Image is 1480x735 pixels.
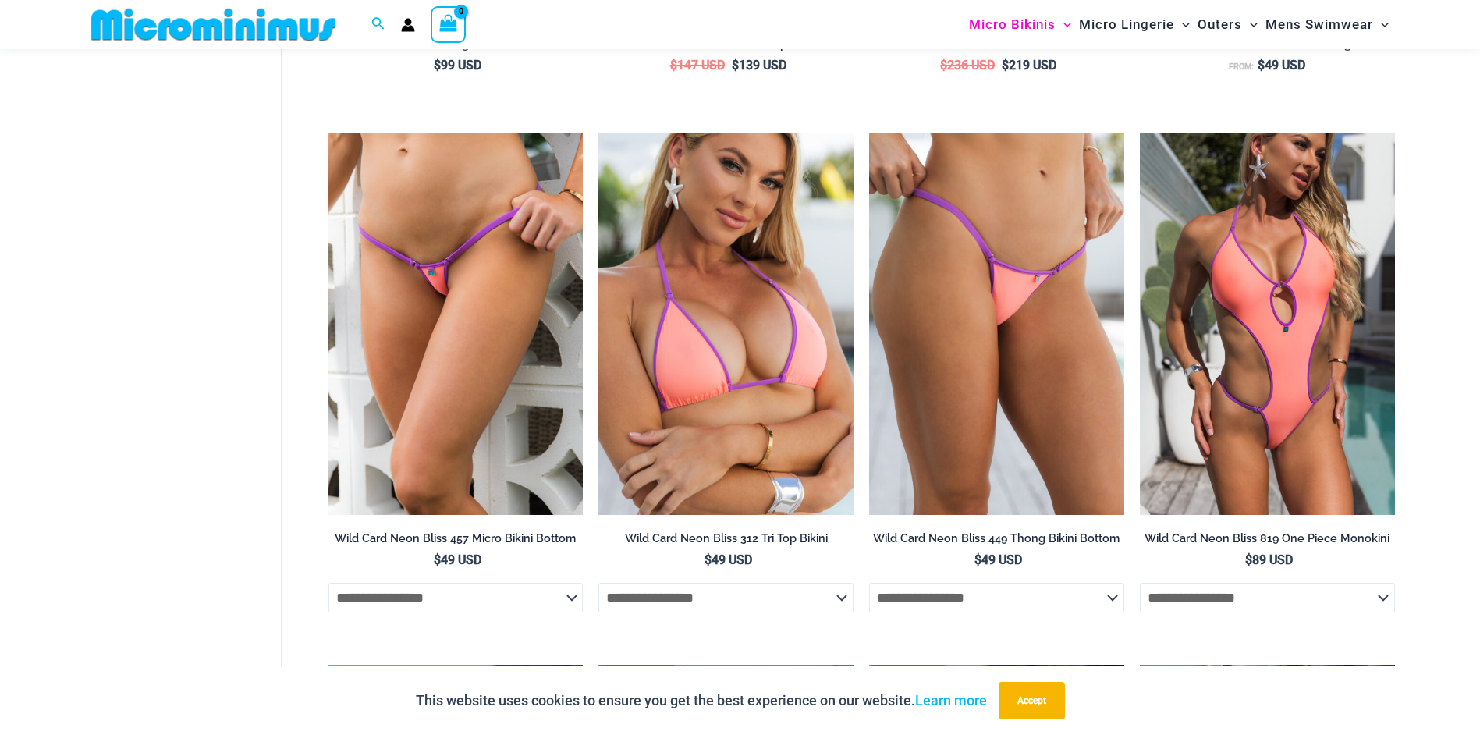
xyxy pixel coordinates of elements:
[869,133,1124,515] a: Wild Card Neon Bliss 449 Thong 01Wild Card Neon Bliss 449 Thong 02Wild Card Neon Bliss 449 Thong 02
[1140,133,1395,515] img: Wild Card Neon Bliss 819 One Piece 04
[1198,5,1242,44] span: Outers
[1075,5,1194,44] a: Micro LingerieMenu ToggleMenu Toggle
[434,552,441,567] span: $
[1262,5,1393,44] a: Mens SwimwearMenu ToggleMenu Toggle
[1258,58,1305,73] bdi: 49 USD
[940,58,947,73] span: $
[416,689,987,712] p: This website uses cookies to ensure you get the best experience on our website.
[969,5,1056,44] span: Micro Bikinis
[1140,531,1395,546] h2: Wild Card Neon Bliss 819 One Piece Monokini
[1229,62,1254,72] span: From:
[965,5,1075,44] a: Micro BikinisMenu ToggleMenu Toggle
[732,58,786,73] bdi: 139 USD
[434,58,481,73] bdi: 99 USD
[705,552,712,567] span: $
[999,682,1065,719] button: Accept
[1242,5,1258,44] span: Menu Toggle
[705,552,752,567] bdi: 49 USD
[328,133,584,515] a: Wild Card Neon Bliss 312 Top 457 Micro 04Wild Card Neon Bliss 312 Top 457 Micro 05Wild Card Neon ...
[1079,5,1174,44] span: Micro Lingerie
[434,58,441,73] span: $
[869,531,1124,546] h2: Wild Card Neon Bliss 449 Thong Bikini Bottom
[1140,531,1395,552] a: Wild Card Neon Bliss 819 One Piece Monokini
[670,58,677,73] span: $
[1002,58,1056,73] bdi: 219 USD
[328,133,584,515] img: Wild Card Neon Bliss 312 Top 457 Micro 04
[974,552,981,567] span: $
[1373,5,1389,44] span: Menu Toggle
[328,531,584,552] a: Wild Card Neon Bliss 457 Micro Bikini Bottom
[1245,552,1293,567] bdi: 89 USD
[1245,552,1252,567] span: $
[1002,58,1009,73] span: $
[401,18,415,32] a: Account icon link
[431,6,467,42] a: View Shopping Cart, empty
[85,7,342,42] img: MM SHOP LOGO FLAT
[869,531,1124,552] a: Wild Card Neon Bliss 449 Thong Bikini Bottom
[1258,58,1265,73] span: $
[598,133,854,515] a: Wild Card Neon Bliss 312 Top 03Wild Card Neon Bliss 312 Top 457 Micro 02Wild Card Neon Bliss 312 ...
[974,552,1022,567] bdi: 49 USD
[1265,5,1373,44] span: Mens Swimwear
[963,2,1396,47] nav: Site Navigation
[1140,133,1395,515] a: Wild Card Neon Bliss 819 One Piece 04Wild Card Neon Bliss 819 One Piece 05Wild Card Neon Bliss 81...
[598,531,854,546] h2: Wild Card Neon Bliss 312 Tri Top Bikini
[670,58,725,73] bdi: 147 USD
[598,531,854,552] a: Wild Card Neon Bliss 312 Tri Top Bikini
[434,552,481,567] bdi: 49 USD
[915,692,987,708] a: Learn more
[328,531,584,546] h2: Wild Card Neon Bliss 457 Micro Bikini Bottom
[1056,5,1071,44] span: Menu Toggle
[1194,5,1262,44] a: OutersMenu ToggleMenu Toggle
[371,15,385,34] a: Search icon link
[732,58,739,73] span: $
[1174,5,1190,44] span: Menu Toggle
[598,133,854,515] img: Wild Card Neon Bliss 312 Top 03
[869,133,1124,515] img: Wild Card Neon Bliss 449 Thong 02
[940,58,995,73] bdi: 236 USD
